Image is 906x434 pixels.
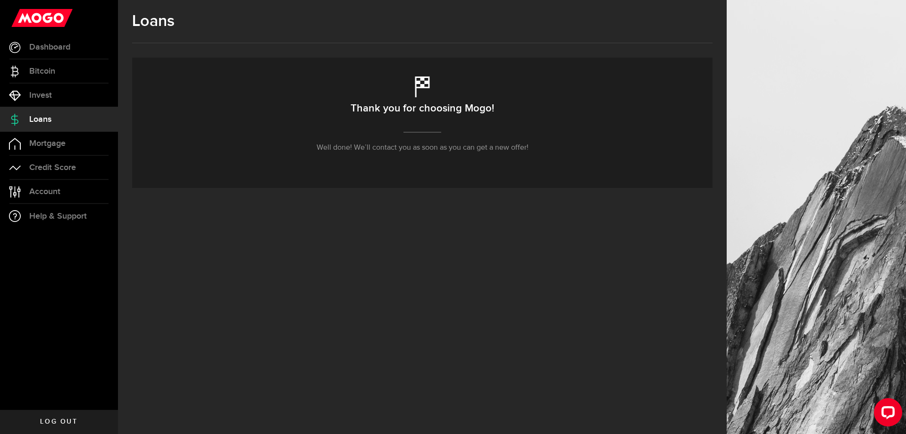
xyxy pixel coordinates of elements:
[29,67,55,76] span: Bitcoin
[866,394,906,434] iframe: LiveChat chat widget
[29,187,60,196] span: Account
[29,43,70,51] span: Dashboard
[351,99,494,119] h2: Thank you for choosing Mogo!
[40,418,77,425] span: Log out
[29,91,52,100] span: Invest
[29,212,87,221] span: Help & Support
[132,12,713,31] h1: Loans
[317,142,528,153] p: Well done! We’ll contact you as soon as you can get a new offer!
[29,139,66,148] span: Mortgage
[29,115,51,124] span: Loans
[29,163,76,172] span: Credit Score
